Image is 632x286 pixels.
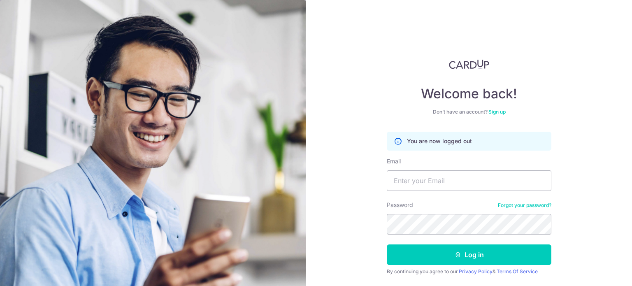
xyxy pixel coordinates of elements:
div: Don’t have an account? [387,109,551,115]
label: Password [387,201,413,209]
img: CardUp Logo [449,59,489,69]
a: Sign up [488,109,506,115]
input: Enter your Email [387,170,551,191]
a: Terms Of Service [497,268,538,274]
div: By continuing you agree to our & [387,268,551,275]
p: You are now logged out [407,137,472,145]
button: Log in [387,244,551,265]
a: Forgot your password? [498,202,551,209]
h4: Welcome back! [387,86,551,102]
a: Privacy Policy [459,268,493,274]
label: Email [387,157,401,165]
